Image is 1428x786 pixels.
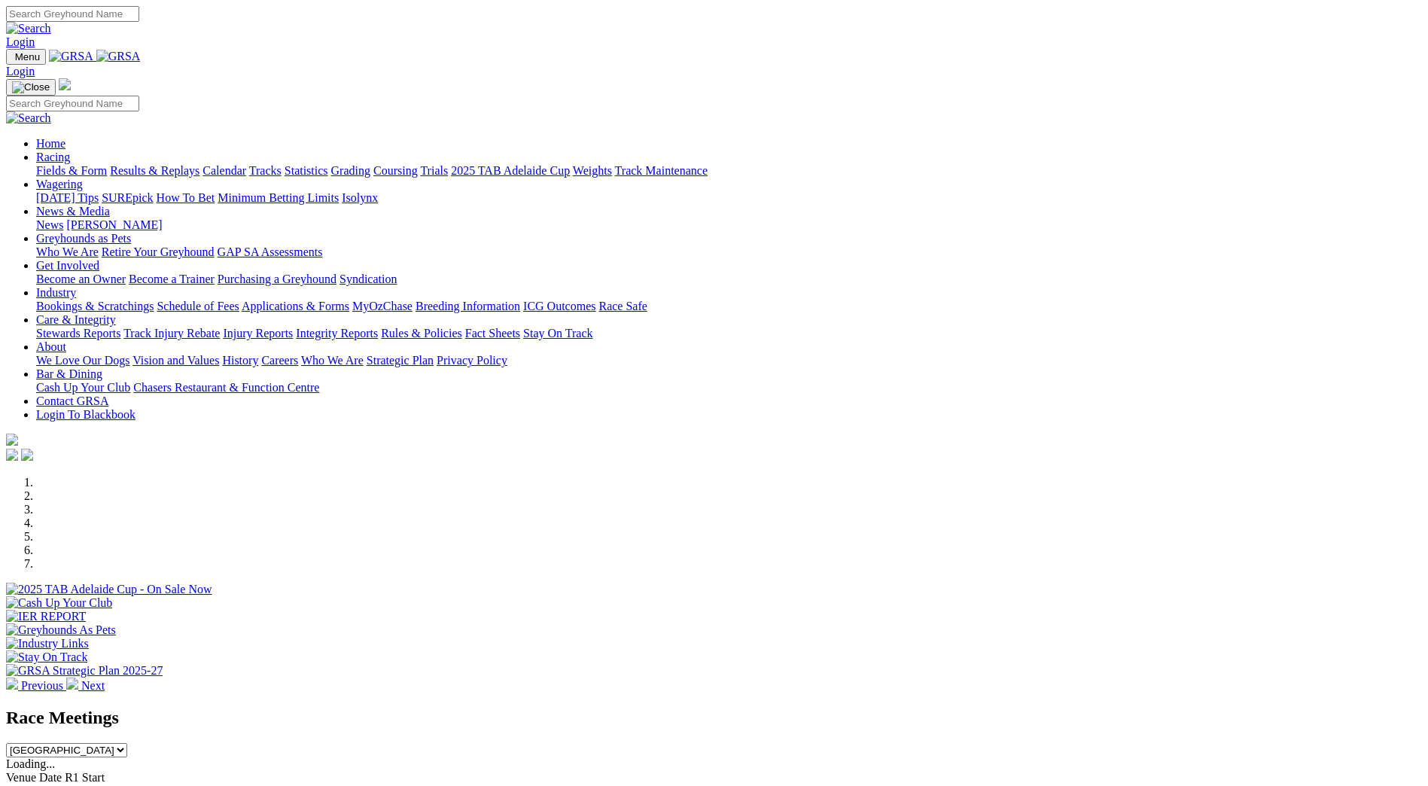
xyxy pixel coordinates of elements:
img: Search [6,22,51,35]
img: 2025 TAB Adelaide Cup - On Sale Now [6,583,212,596]
a: Privacy Policy [437,354,507,367]
span: Previous [21,679,63,692]
span: Menu [15,51,40,62]
a: Integrity Reports [296,327,378,340]
button: Toggle navigation [6,79,56,96]
a: Industry [36,286,76,299]
a: Chasers Restaurant & Function Centre [133,381,319,394]
a: Careers [261,354,298,367]
a: Purchasing a Greyhound [218,273,336,285]
a: Injury Reports [223,327,293,340]
a: Rules & Policies [381,327,462,340]
a: Race Safe [598,300,647,312]
img: GRSA Strategic Plan 2025-27 [6,664,163,678]
a: MyOzChase [352,300,413,312]
div: Industry [36,300,1422,313]
a: Racing [36,151,70,163]
a: Wagering [36,178,83,190]
a: GAP SA Assessments [218,245,323,258]
a: Applications & Forms [242,300,349,312]
img: Industry Links [6,637,89,650]
button: Toggle navigation [6,49,46,65]
a: How To Bet [157,191,215,204]
a: Greyhounds as Pets [36,232,131,245]
a: About [36,340,66,353]
div: Wagering [36,191,1422,205]
a: Stewards Reports [36,327,120,340]
span: Loading... [6,757,55,770]
h2: Race Meetings [6,708,1422,728]
a: News & Media [36,205,110,218]
a: Next [66,679,105,692]
div: Racing [36,164,1422,178]
a: Login [6,65,35,78]
a: Previous [6,679,66,692]
a: Tracks [249,164,282,177]
a: Bookings & Scratchings [36,300,154,312]
span: R1 Start [65,771,105,784]
a: Care & Integrity [36,313,116,326]
a: 2025 TAB Adelaide Cup [451,164,570,177]
a: Home [36,137,65,150]
a: Fields & Form [36,164,107,177]
a: Coursing [373,164,418,177]
a: Strategic Plan [367,354,434,367]
a: Schedule of Fees [157,300,239,312]
a: History [222,354,258,367]
div: Bar & Dining [36,381,1422,395]
a: ICG Outcomes [523,300,595,312]
a: Who We Are [301,354,364,367]
a: Become an Owner [36,273,126,285]
img: GRSA [49,50,93,63]
a: Calendar [202,164,246,177]
a: Login To Blackbook [36,408,135,421]
div: Greyhounds as Pets [36,245,1422,259]
img: GRSA [96,50,141,63]
a: Syndication [339,273,397,285]
img: Greyhounds As Pets [6,623,116,637]
div: About [36,354,1422,367]
a: [PERSON_NAME] [66,218,162,231]
a: Breeding Information [416,300,520,312]
a: News [36,218,63,231]
img: Close [12,81,50,93]
input: Search [6,96,139,111]
img: chevron-left-pager-white.svg [6,678,18,690]
a: Retire Your Greyhound [102,245,215,258]
a: Become a Trainer [129,273,215,285]
a: Who We Are [36,245,99,258]
span: Next [81,679,105,692]
a: We Love Our Dogs [36,354,129,367]
a: Isolynx [342,191,378,204]
img: Search [6,111,51,125]
a: Trials [420,164,448,177]
a: Get Involved [36,259,99,272]
a: SUREpick [102,191,153,204]
div: Care & Integrity [36,327,1422,340]
a: Stay On Track [523,327,592,340]
a: Statistics [285,164,328,177]
div: News & Media [36,218,1422,232]
img: chevron-right-pager-white.svg [66,678,78,690]
a: Contact GRSA [36,395,108,407]
div: Get Involved [36,273,1422,286]
a: Results & Replays [110,164,199,177]
a: [DATE] Tips [36,191,99,204]
a: Cash Up Your Club [36,381,130,394]
a: Fact Sheets [465,327,520,340]
a: Minimum Betting Limits [218,191,339,204]
img: logo-grsa-white.png [59,78,71,90]
img: Cash Up Your Club [6,596,112,610]
a: Track Maintenance [615,164,708,177]
span: Venue [6,771,36,784]
a: Bar & Dining [36,367,102,380]
a: Login [6,35,35,48]
a: Grading [331,164,370,177]
span: Date [39,771,62,784]
input: Search [6,6,139,22]
img: logo-grsa-white.png [6,434,18,446]
a: Vision and Values [132,354,219,367]
img: twitter.svg [21,449,33,461]
a: Track Injury Rebate [123,327,220,340]
a: Weights [573,164,612,177]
